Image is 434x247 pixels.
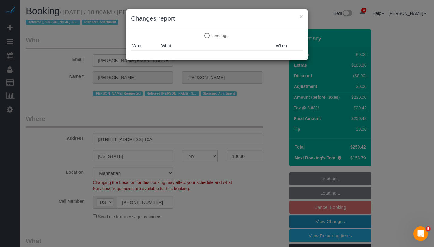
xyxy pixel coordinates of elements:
span: 5 [426,226,431,231]
sui-modal: Changes report [126,9,308,60]
p: Loading... [131,32,303,38]
iframe: Intercom live chat [413,226,428,241]
th: What [160,41,275,51]
button: × [299,13,303,20]
th: When [274,41,303,51]
th: Who [131,41,160,51]
h3: Changes report [131,14,303,23]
